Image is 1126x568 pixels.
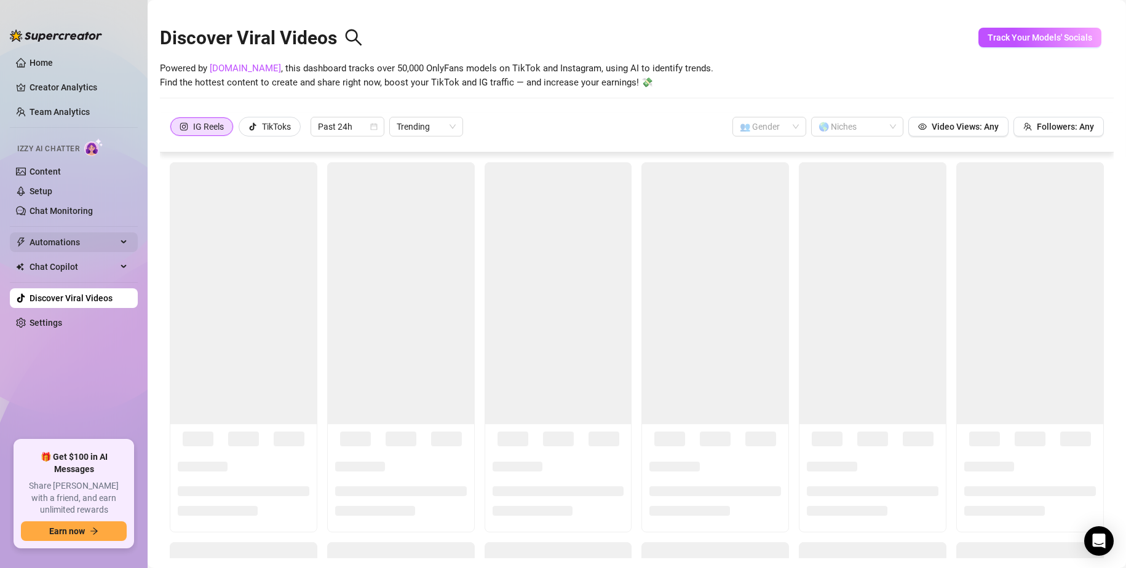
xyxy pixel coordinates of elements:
[370,123,378,130] span: calendar
[30,293,113,303] a: Discover Viral Videos
[30,77,128,97] a: Creator Analytics
[344,28,363,47] span: search
[1037,122,1094,132] span: Followers: Any
[318,117,377,136] span: Past 24h
[49,526,85,536] span: Earn now
[30,206,93,216] a: Chat Monitoring
[30,167,61,176] a: Content
[988,33,1092,42] span: Track Your Models' Socials
[30,257,117,277] span: Chat Copilot
[30,58,53,68] a: Home
[1023,122,1032,131] span: team
[16,262,24,271] img: Chat Copilot
[180,122,188,131] span: instagram
[30,107,90,117] a: Team Analytics
[30,186,52,196] a: Setup
[30,318,62,328] a: Settings
[932,122,999,132] span: Video Views: Any
[90,527,98,535] span: arrow-right
[262,117,291,136] div: TikToks
[160,26,363,50] h2: Discover Viral Videos
[908,117,1009,136] button: Video Views: Any
[17,143,79,155] span: Izzy AI Chatter
[30,232,117,252] span: Automations
[160,61,713,90] span: Powered by , this dashboard tracks over 50,000 OnlyFans models on TikTok and Instagram, using AI ...
[21,521,127,541] button: Earn nowarrow-right
[210,63,281,74] a: [DOMAIN_NAME]
[397,117,456,136] span: Trending
[16,237,26,247] span: thunderbolt
[978,28,1101,47] button: Track Your Models' Socials
[21,480,127,516] span: Share [PERSON_NAME] with a friend, and earn unlimited rewards
[1013,117,1104,136] button: Followers: Any
[1084,526,1114,556] div: Open Intercom Messenger
[248,122,257,131] span: tik-tok
[918,122,927,131] span: eye
[84,138,103,156] img: AI Chatter
[21,451,127,475] span: 🎁 Get $100 in AI Messages
[10,30,102,42] img: logo-BBDzfeDw.svg
[193,117,224,136] div: IG Reels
